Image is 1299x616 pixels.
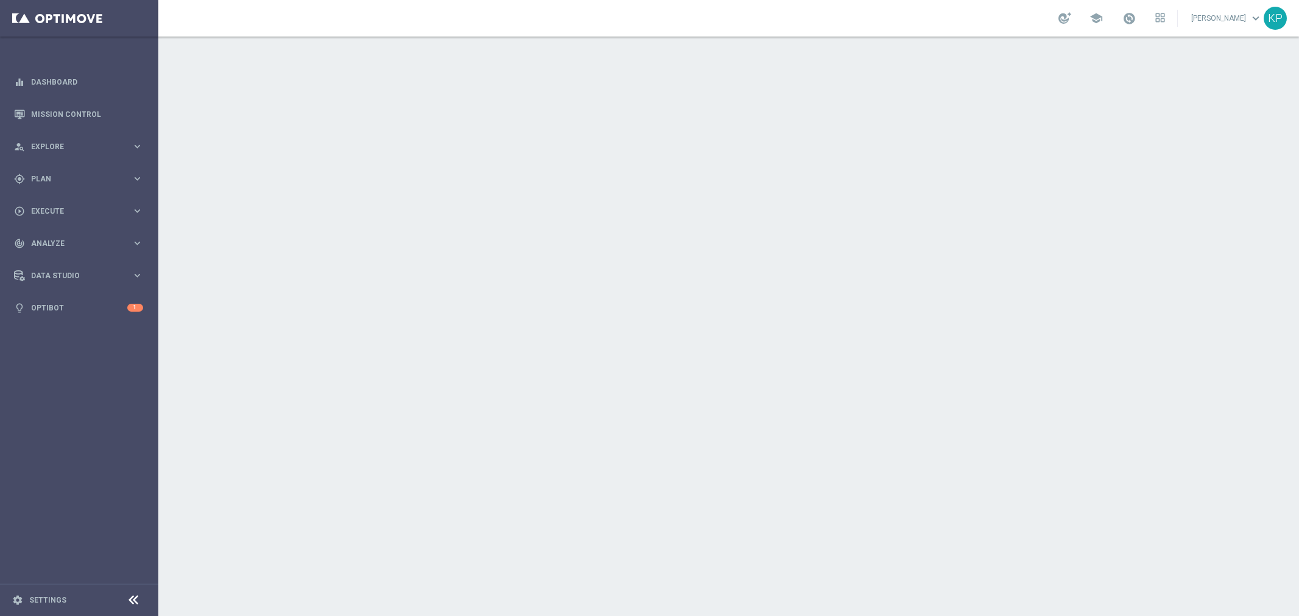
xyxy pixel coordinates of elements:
[13,239,144,248] button: track_changes Analyze keyboard_arrow_right
[31,143,132,150] span: Explore
[127,304,143,312] div: 1
[14,77,25,88] i: equalizer
[31,98,143,130] a: Mission Control
[14,292,143,324] div: Optibot
[1249,12,1262,25] span: keyboard_arrow_down
[14,238,25,249] i: track_changes
[132,270,143,281] i: keyboard_arrow_right
[14,206,132,217] div: Execute
[13,303,144,313] button: lightbulb Optibot 1
[132,141,143,152] i: keyboard_arrow_right
[13,206,144,216] button: play_circle_outline Execute keyboard_arrow_right
[14,303,25,313] i: lightbulb
[1090,12,1103,25] span: school
[14,141,25,152] i: person_search
[31,66,143,98] a: Dashboard
[31,175,132,183] span: Plan
[132,205,143,217] i: keyboard_arrow_right
[14,206,25,217] i: play_circle_outline
[31,272,132,279] span: Data Studio
[14,141,132,152] div: Explore
[13,110,144,119] button: Mission Control
[13,142,144,152] button: person_search Explore keyboard_arrow_right
[14,98,143,130] div: Mission Control
[14,238,132,249] div: Analyze
[31,292,127,324] a: Optibot
[31,240,132,247] span: Analyze
[14,270,132,281] div: Data Studio
[13,77,144,87] button: equalizer Dashboard
[13,271,144,281] button: Data Studio keyboard_arrow_right
[132,237,143,249] i: keyboard_arrow_right
[14,66,143,98] div: Dashboard
[29,597,66,604] a: Settings
[14,173,132,184] div: Plan
[1190,9,1264,27] a: [PERSON_NAME]keyboard_arrow_down
[14,173,25,184] i: gps_fixed
[13,174,144,184] button: gps_fixed Plan keyboard_arrow_right
[1264,7,1287,30] div: KP
[12,595,23,606] i: settings
[31,208,132,215] span: Execute
[132,173,143,184] i: keyboard_arrow_right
